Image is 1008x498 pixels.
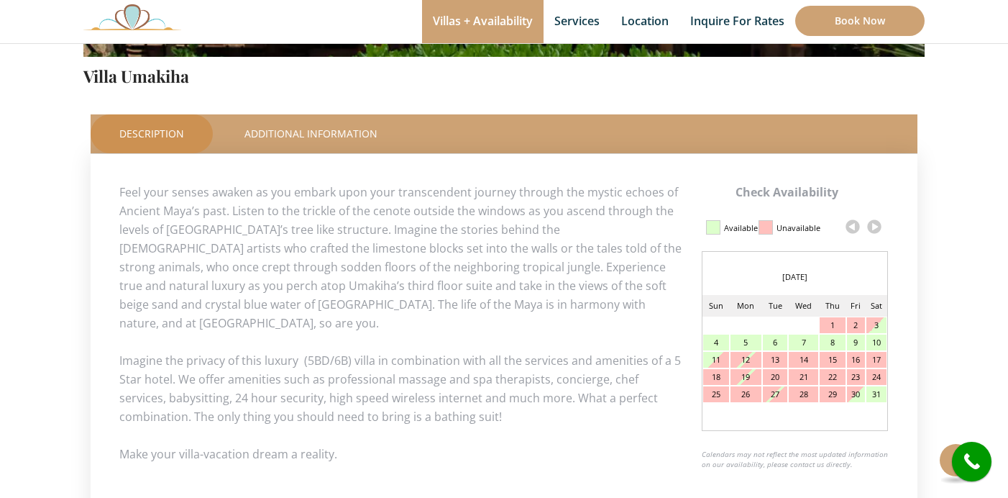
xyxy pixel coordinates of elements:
div: 8 [820,335,846,350]
div: 27 [763,386,787,402]
p: Feel your senses awaken as you embark upon your transcendent journey through the mystic echoes of... [119,183,889,332]
div: 2 [847,317,864,333]
div: [DATE] [702,266,887,288]
div: 13 [763,352,787,368]
div: 25 [703,386,729,402]
td: Wed [788,295,819,317]
div: 16 [847,352,864,368]
a: call [952,442,991,481]
div: 1 [820,317,846,333]
div: 9 [847,335,864,350]
p: Imagine the privacy of this luxury (5BD/6B) villa in combination with all the services and amenit... [119,351,889,426]
div: Unavailable [776,216,820,240]
td: Tue [762,295,788,317]
td: Sat [866,295,887,317]
div: 12 [730,352,761,368]
div: 15 [820,352,846,368]
div: 5 [730,335,761,350]
p: Make your villa-vacation dream a reality. [119,445,889,463]
a: Villa Umakiha [83,65,189,87]
div: 28 [789,386,818,402]
div: 19 [730,369,761,385]
div: 20 [763,369,787,385]
div: 24 [866,369,886,385]
i: call [956,445,988,478]
td: Mon [730,295,762,317]
td: Sun [702,295,730,317]
a: Additional Information [216,114,406,153]
div: Available [724,216,758,240]
div: 22 [820,369,846,385]
div: 21 [789,369,818,385]
div: 10 [866,335,886,350]
div: 31 [866,386,886,402]
td: Fri [846,295,865,317]
div: 14 [789,352,818,368]
div: 30 [847,386,864,402]
div: 18 [703,369,729,385]
img: Awesome Logo [83,4,181,30]
a: Book Now [795,6,925,36]
div: 11 [703,352,729,368]
div: 7 [789,335,818,350]
div: 26 [730,386,761,402]
div: 23 [847,369,864,385]
td: Thu [819,295,846,317]
div: 3 [866,317,886,333]
div: 4 [703,335,729,350]
div: 29 [820,386,846,402]
div: 17 [866,352,886,368]
a: Description [91,114,213,153]
div: 6 [763,335,787,350]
